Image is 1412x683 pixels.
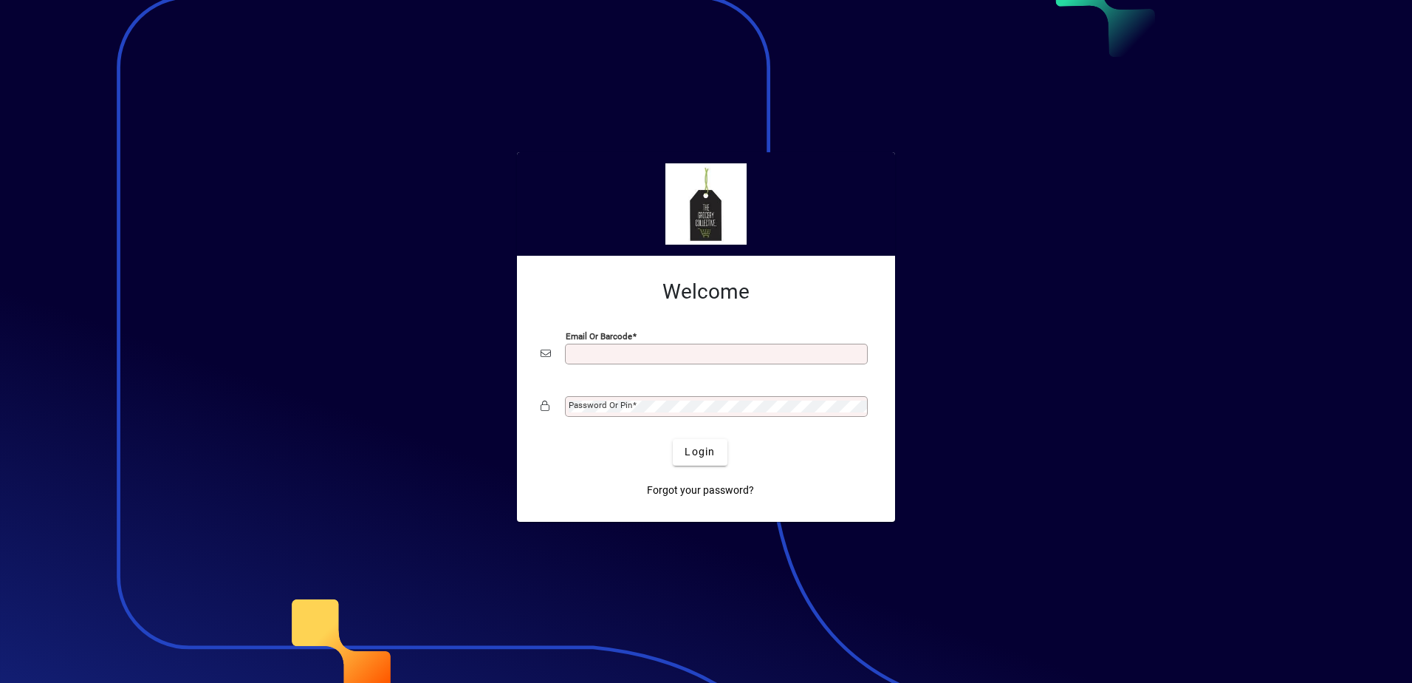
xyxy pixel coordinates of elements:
mat-label: Email or Barcode [566,330,632,341]
span: Forgot your password? [647,483,754,498]
button: Login [673,439,727,466]
mat-label: Password or Pin [569,400,632,410]
h2: Welcome [541,279,871,305]
span: Login [685,444,715,460]
a: Forgot your password? [641,478,760,504]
